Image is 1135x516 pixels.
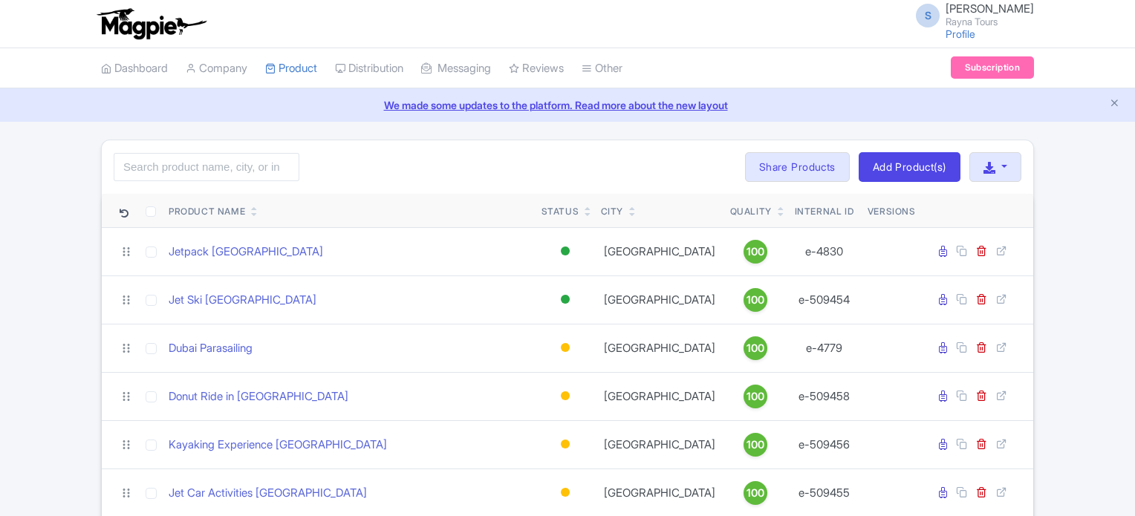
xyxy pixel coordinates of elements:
[558,289,573,310] div: Active
[787,194,862,228] th: Internal ID
[946,27,975,40] a: Profile
[595,420,724,468] td: [GEOGRAPHIC_DATA]
[730,240,781,264] a: 100
[169,244,323,261] a: Jetpack [GEOGRAPHIC_DATA]
[747,388,764,405] span: 100
[787,227,862,275] td: e-4830
[509,48,564,89] a: Reviews
[595,372,724,420] td: [GEOGRAPHIC_DATA]
[421,48,491,89] a: Messaging
[787,372,862,420] td: e-509458
[558,434,573,455] div: Building
[1109,96,1120,113] button: Close announcement
[747,292,764,308] span: 100
[862,194,922,228] th: Versions
[169,388,348,405] a: Donut Ride in [GEOGRAPHIC_DATA]
[582,48,622,89] a: Other
[335,48,403,89] a: Distribution
[946,17,1034,27] small: Rayna Tours
[265,48,317,89] a: Product
[730,336,781,360] a: 100
[730,288,781,312] a: 100
[558,482,573,503] div: Building
[745,152,850,182] a: Share Products
[558,385,573,407] div: Building
[169,340,253,357] a: Dubai Parasailing
[787,324,862,372] td: e-4779
[9,97,1126,113] a: We made some updates to the platform. Read more about the new layout
[747,437,764,453] span: 100
[787,275,862,324] td: e-509454
[916,4,940,27] span: S
[558,337,573,359] div: Building
[601,205,623,218] div: City
[186,48,247,89] a: Company
[169,205,245,218] div: Product Name
[558,241,573,262] div: Active
[907,3,1034,27] a: S [PERSON_NAME] Rayna Tours
[94,7,209,40] img: logo-ab69f6fb50320c5b225c76a69d11143b.png
[787,420,862,468] td: e-509456
[951,56,1034,79] a: Subscription
[730,433,781,457] a: 100
[169,485,367,502] a: Jet Car Activities [GEOGRAPHIC_DATA]
[730,385,781,408] a: 100
[169,292,316,309] a: Jet Ski [GEOGRAPHIC_DATA]
[859,152,960,182] a: Add Product(s)
[946,1,1034,16] span: [PERSON_NAME]
[747,485,764,501] span: 100
[114,153,299,181] input: Search product name, city, or interal id
[747,244,764,260] span: 100
[747,340,764,356] span: 100
[542,205,579,218] div: Status
[730,481,781,505] a: 100
[730,205,772,218] div: Quality
[595,324,724,372] td: [GEOGRAPHIC_DATA]
[169,437,387,454] a: Kayaking Experience [GEOGRAPHIC_DATA]
[101,48,168,89] a: Dashboard
[595,227,724,275] td: [GEOGRAPHIC_DATA]
[595,275,724,324] td: [GEOGRAPHIC_DATA]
